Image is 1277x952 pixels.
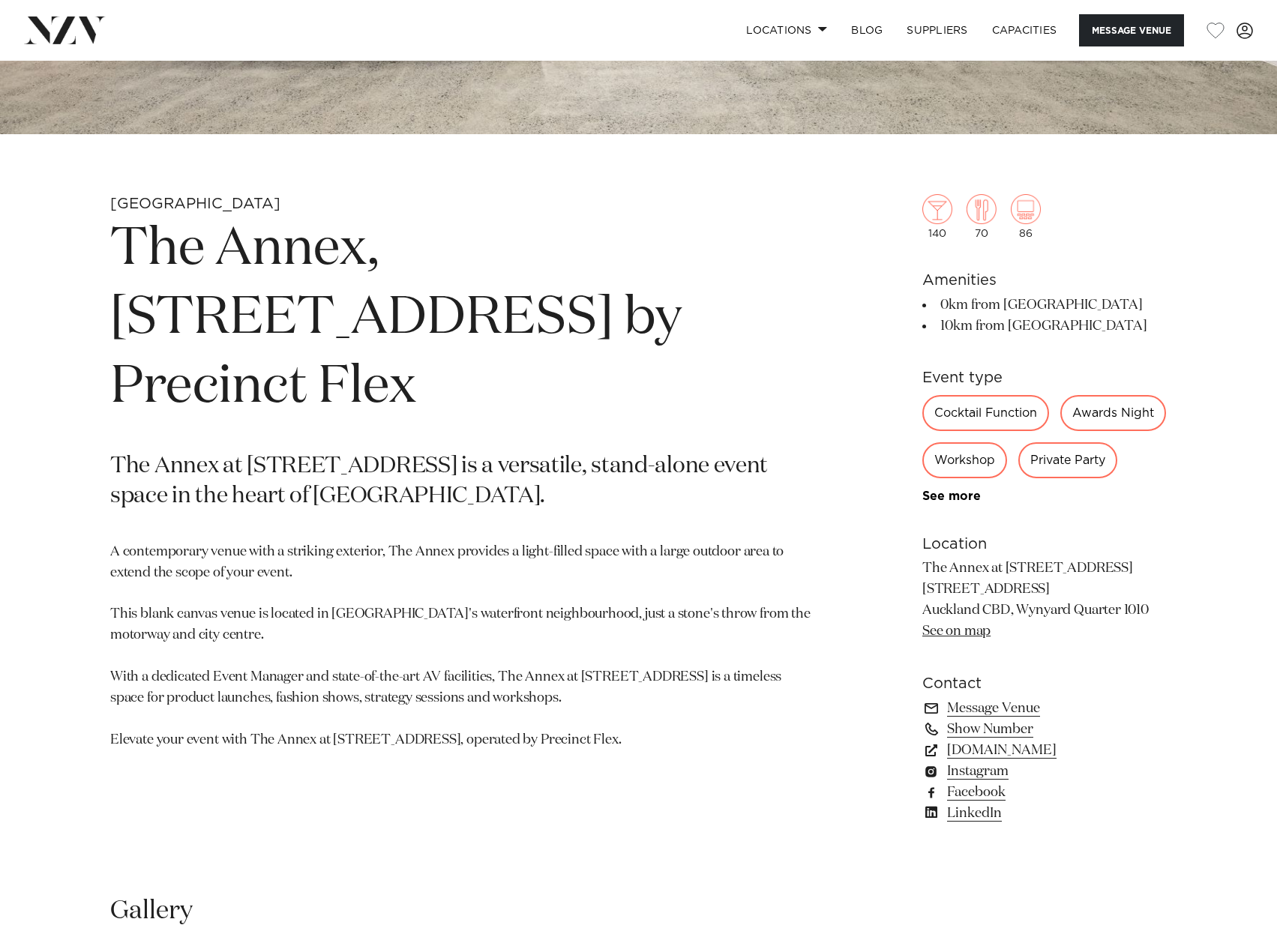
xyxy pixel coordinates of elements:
[922,740,1167,761] a: [DOMAIN_NAME]
[895,14,979,46] a: SUPPLIERS
[1011,194,1041,224] img: theatre.png
[980,14,1069,46] a: Capacities
[922,672,1167,695] h6: Contact
[922,442,1007,478] div: Workshop
[839,14,895,46] a: BLOG
[24,16,106,43] img: nzv-logo.png
[922,367,1167,389] h6: Event type
[110,452,816,512] p: The Annex at [STREET_ADDRESS] is a versatile, stand-alone event space in the heart of [GEOGRAPHIC...
[922,782,1167,803] a: Facebook
[734,14,839,46] a: Locations
[1060,395,1166,431] div: Awards Night
[967,194,997,224] img: dining.png
[922,316,1167,337] li: 10km from [GEOGRAPHIC_DATA]
[922,624,991,638] a: See on map
[922,295,1167,316] li: 0km from [GEOGRAPHIC_DATA]
[1018,442,1117,478] div: Private Party
[922,698,1167,719] a: Message Venue
[922,803,1167,824] a: LinkedIn
[922,269,1167,292] h6: Amenities
[922,533,1167,555] h6: Location
[110,215,816,422] h1: The Annex, [STREET_ADDRESS] by Precinct Flex
[922,558,1167,642] p: The Annex at [STREET_ADDRESS] [STREET_ADDRESS] Auckland CBD, Wynyard Quarter 1010
[110,894,193,928] h2: Gallery
[110,196,280,211] small: [GEOGRAPHIC_DATA]
[110,542,816,751] p: A contemporary venue with a striking exterior, The Annex provides a light-filled space with a lar...
[1011,194,1041,239] div: 86
[922,194,952,224] img: cocktail.png
[922,761,1167,782] a: Instagram
[922,719,1167,740] a: Show Number
[922,395,1049,431] div: Cocktail Function
[967,194,997,239] div: 70
[1079,14,1184,46] button: Message Venue
[922,194,952,239] div: 140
